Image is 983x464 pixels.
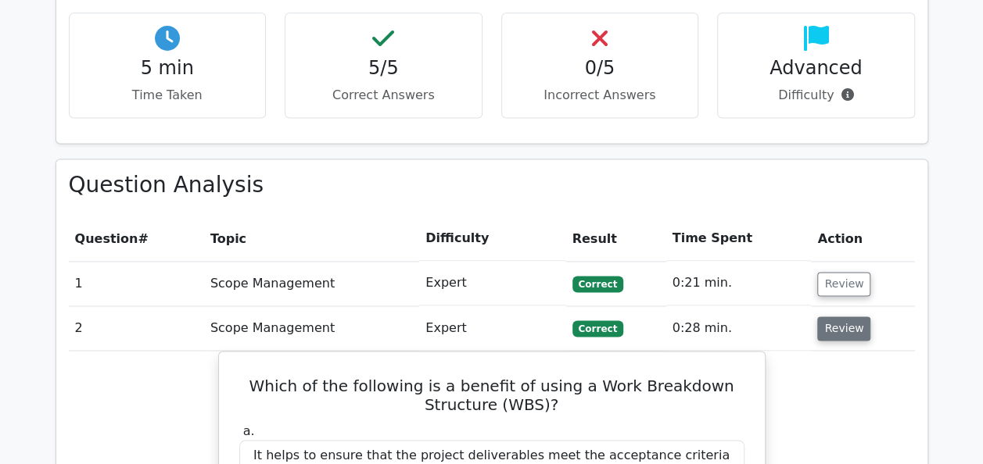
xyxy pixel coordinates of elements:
p: Time Taken [82,86,253,105]
td: Expert [419,261,565,305]
td: Scope Management [204,261,419,305]
span: Correct [572,320,623,336]
th: # [69,216,204,261]
p: Incorrect Answers [515,86,686,105]
button: Review [817,316,870,341]
th: Action [811,216,914,261]
p: Difficulty [730,86,902,105]
td: Scope Management [204,306,419,351]
td: 2 [69,306,204,351]
h4: 5/5 [298,57,469,80]
h4: 0/5 [515,57,686,80]
td: 1 [69,261,204,305]
h5: Which of the following is a benefit of using a Work Breakdown Structure (WBS)? [238,377,746,414]
h4: Advanced [730,57,902,80]
p: Correct Answers [298,86,469,105]
th: Result [566,216,666,261]
th: Time Spent [666,216,812,261]
td: Expert [419,306,565,351]
h3: Question Analysis [69,172,915,198]
span: a. [243,423,255,438]
button: Review [817,272,870,296]
span: Question [75,231,138,246]
th: Topic [204,216,419,261]
span: Correct [572,276,623,291]
h4: 5 min [82,57,253,80]
td: 0:28 min. [666,306,812,351]
th: Difficulty [419,216,565,261]
td: 0:21 min. [666,261,812,305]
